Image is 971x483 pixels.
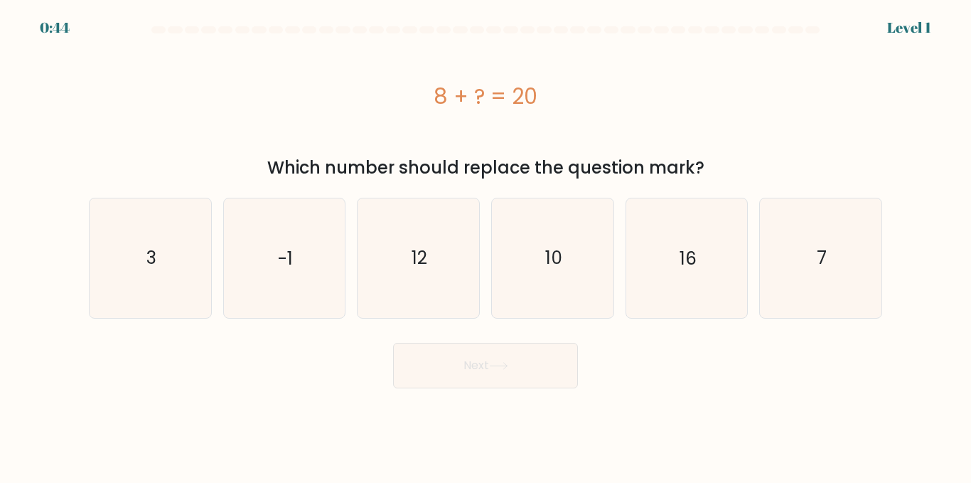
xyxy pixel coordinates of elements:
button: Next [393,343,578,388]
div: 0:44 [40,17,70,38]
text: -1 [278,245,293,270]
div: 8 + ? = 20 [89,80,882,112]
div: Which number should replace the question mark? [97,155,874,181]
div: Level 1 [887,17,931,38]
text: 3 [146,245,156,270]
text: 7 [817,245,827,270]
text: 16 [680,245,697,270]
text: 12 [412,245,427,270]
text: 10 [545,245,562,270]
